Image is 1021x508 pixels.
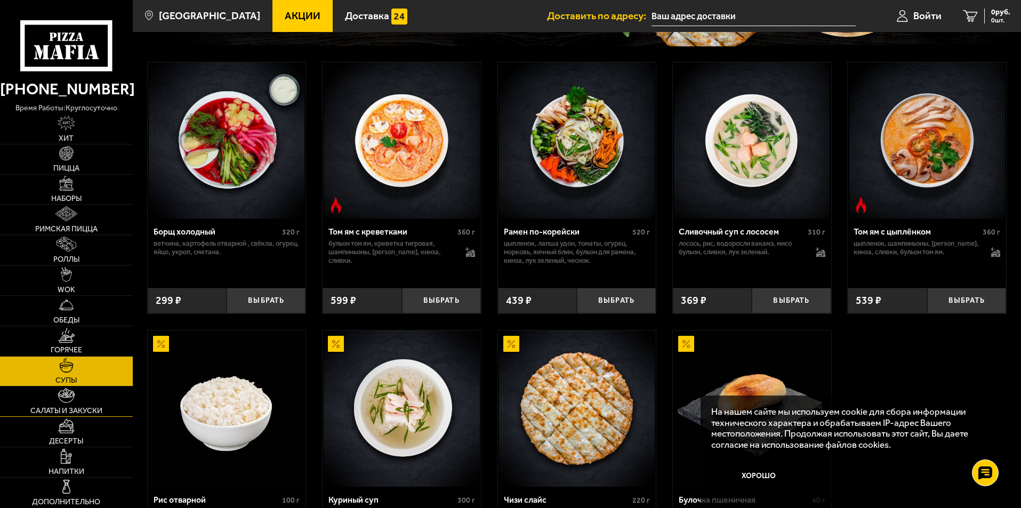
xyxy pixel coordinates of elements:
[498,330,656,486] a: АкционныйЧизи слайс
[148,330,306,486] a: АкционныйРис отварной
[504,227,630,237] div: Рамен по-корейски
[504,495,630,505] div: Чизи слайс
[499,330,655,486] img: Чизи слайс
[154,239,300,256] p: ветчина, картофель отварной , свёкла, огурец, яйцо, укроп, сметана.
[679,239,805,256] p: лосось, рис, водоросли вакамэ, мисо бульон, сливки, лук зеленый.
[498,62,656,218] a: Рамен по-корейски
[53,256,79,263] span: Роллы
[59,135,74,142] span: Хит
[53,317,79,324] span: Обеды
[35,225,98,233] span: Римская пицца
[632,228,650,237] span: 520 г
[323,330,481,486] a: АкционныйКуриный суп
[328,227,455,237] div: Том ям с креветками
[679,227,805,237] div: Сливочный суп с лососем
[652,6,856,26] input: Ваш адрес доставки
[547,11,652,21] span: Доставить по адресу:
[32,498,100,506] span: Дополнительно
[506,295,532,306] span: 439 ₽
[711,406,990,450] p: На нашем сайте мы используем cookie для сбора информации технического характера и обрабатываем IP...
[674,62,830,218] img: Сливочный суп с лососем
[632,496,650,505] span: 220 г
[856,295,881,306] span: 539 ₽
[227,288,306,314] button: Выбрать
[149,330,304,486] img: Рис отварной
[53,165,79,172] span: Пицца
[323,62,481,218] a: Острое блюдоТом ям с креветками
[673,330,831,486] a: АкционныйБулочка пшеничная
[457,496,475,505] span: 300 г
[854,239,980,256] p: цыпленок, шампиньоны, [PERSON_NAME], кинза, сливки, бульон том ям.
[983,228,1000,237] span: 360 г
[285,11,320,21] span: Акции
[55,377,77,384] span: Супы
[345,11,389,21] span: Доставка
[49,468,84,475] span: Напитки
[148,62,306,218] a: Борщ холодный
[853,197,869,213] img: Острое блюдо
[991,9,1010,16] span: 0 руб.
[504,239,650,265] p: цыпленок, лапша удон, томаты, огурец, морковь, яичный блин, бульон для рамена, кинза, лук зеленый...
[154,227,280,237] div: Борщ холодный
[331,295,356,306] span: 599 ₽
[457,228,475,237] span: 360 г
[674,330,830,486] img: Булочка пшеничная
[154,495,280,505] div: Рис отварной
[324,330,479,486] img: Куриный суп
[156,295,181,306] span: 299 ₽
[328,495,455,505] div: Куриный суп
[808,228,825,237] span: 310 г
[913,11,942,21] span: Войти
[927,288,1006,314] button: Выбрать
[577,288,656,314] button: Выбрать
[324,62,479,218] img: Том ям с креветками
[328,336,344,352] img: Акционный
[51,195,82,203] span: Наборы
[673,62,831,218] a: Сливочный суп с лососем
[159,11,260,21] span: [GEOGRAPHIC_DATA]
[51,346,82,354] span: Горячее
[752,288,831,314] button: Выбрать
[681,295,706,306] span: 369 ₽
[499,62,655,218] img: Рамен по-корейски
[854,227,980,237] div: Том ям с цыплёнком
[282,496,300,505] span: 100 г
[328,197,344,213] img: Острое блюдо
[328,239,455,265] p: бульон том ям, креветка тигровая, шампиньоны, [PERSON_NAME], кинза, сливки.
[678,336,694,352] img: Акционный
[49,438,83,445] span: Десерты
[711,461,807,493] button: Хорошо
[153,336,169,352] img: Акционный
[58,286,75,294] span: WOK
[30,407,102,415] span: Салаты и закуски
[503,336,519,352] img: Акционный
[991,17,1010,23] span: 0 шт.
[391,9,407,25] img: 15daf4d41897b9f0e9f617042186c801.svg
[848,62,1006,218] a: Острое блюдоТом ям с цыплёнком
[402,288,481,314] button: Выбрать
[679,495,809,505] div: Булочка пшеничная
[149,62,304,218] img: Борщ холодный
[849,62,1005,218] img: Том ям с цыплёнком
[282,228,300,237] span: 320 г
